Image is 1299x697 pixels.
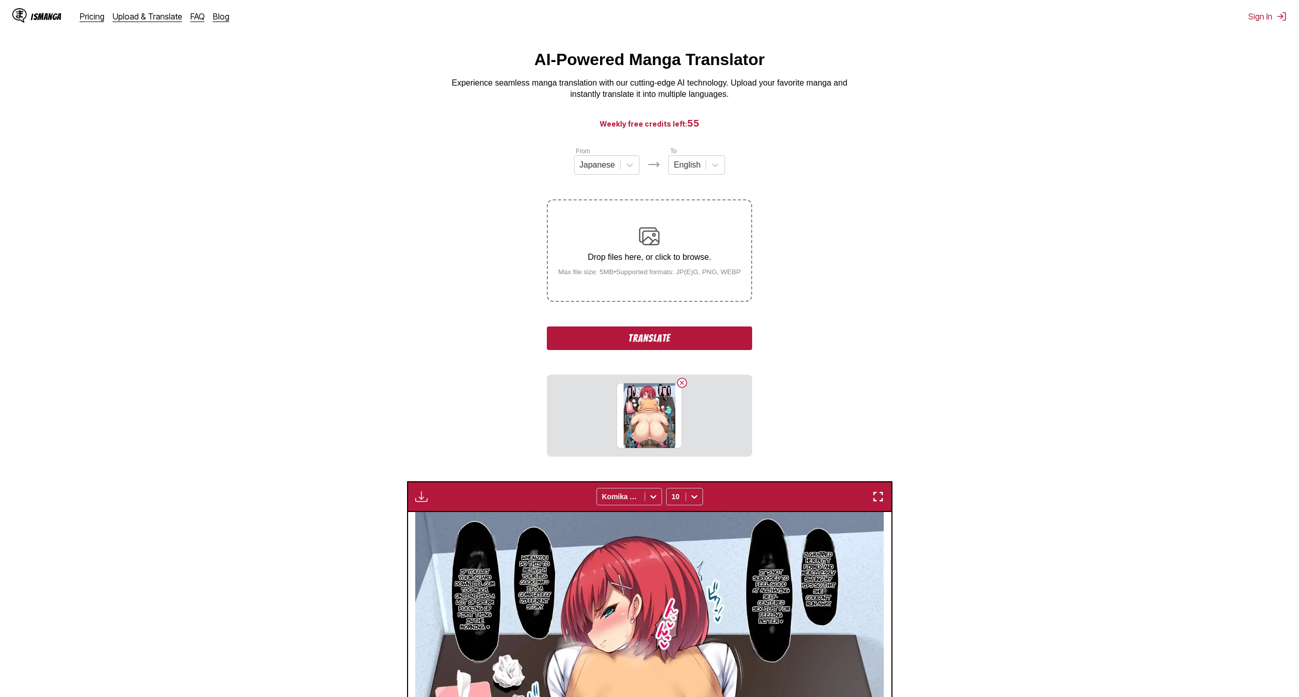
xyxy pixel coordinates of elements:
p: It's not supposed to feel good at all having self-centered sex just for feeling better. ♥ [750,566,792,626]
img: IsManga Logo [12,8,27,23]
div: IsManga [31,12,61,22]
label: From [576,148,590,155]
h3: Weekly free credits left: [25,117,1274,130]
p: Drop files here, or click to browse. [550,253,749,262]
img: Languages icon [648,158,660,171]
img: Download translated images [415,490,428,503]
a: Pricing [80,11,104,22]
p: Experience seamless manga translation with our cutting-edge AI technology. Upload your favorite m... [445,77,855,100]
button: Delete image [676,377,688,389]
img: Sign out [1276,11,1287,22]
h1: AI-Powered Manga Translator [535,50,765,69]
p: If you let your guard down, I'll cum too much... Onii-nii has a lot of sperm pooling up first thi... [453,566,497,631]
label: To [670,148,677,155]
span: 55 [687,118,699,129]
p: I grabbed her butt firmly and mercilessly swung my hips so that she couldn't run away. [799,549,838,608]
a: FAQ [190,11,205,22]
button: Sign In [1248,11,1287,22]
a: IsManga LogoIsManga [12,8,80,25]
a: Upload & Translate [113,11,182,22]
p: When you do this to me with your big cock... Mm♡ It's a completely different story. [517,552,553,611]
img: Enter fullscreen [872,490,884,503]
a: Blog [213,11,229,22]
button: Translate [547,326,752,350]
small: Max file size: 5MB • Supported formats: JP(E)G, PNG, WEBP [550,268,749,276]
